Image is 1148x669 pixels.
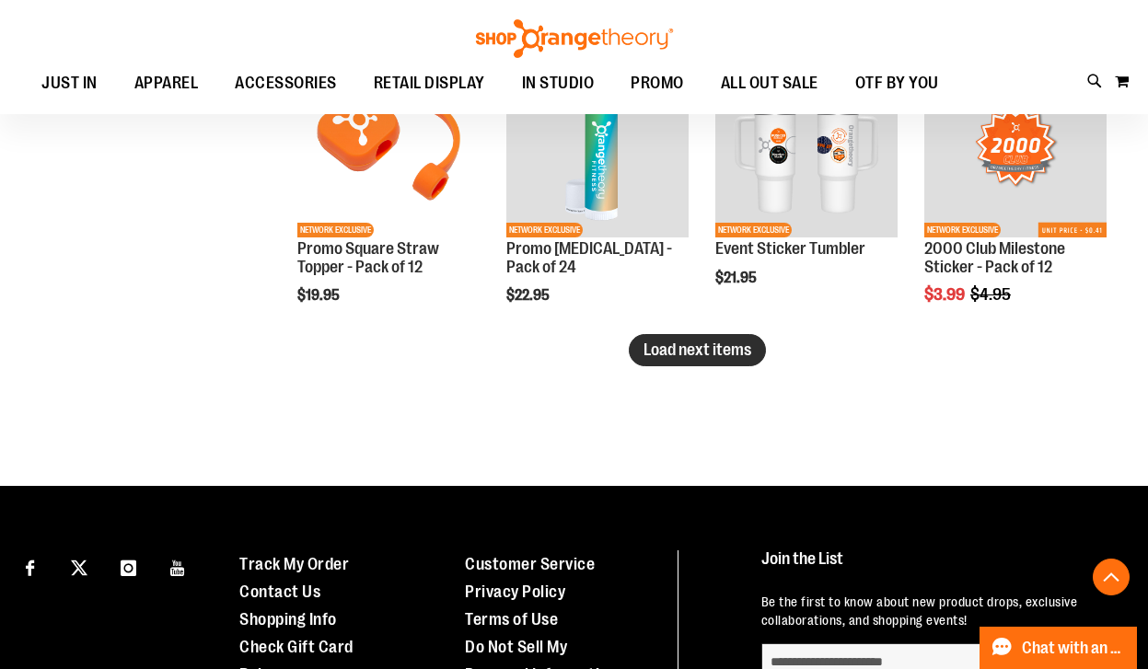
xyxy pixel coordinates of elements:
a: Contact Us [239,582,320,601]
span: IN STUDIO [522,63,595,104]
span: Load next items [644,340,751,359]
span: RETAIL DISPLAY [374,63,485,104]
span: $4.95 [970,285,1014,304]
a: Visit our Facebook page [14,550,46,582]
button: Load next items [629,334,766,366]
a: Terms of Use [465,610,558,629]
img: Promo Lip Balm - Pack of 24 [506,55,689,237]
a: Track My Order [239,555,349,573]
a: 2000 Club Milestone Sticker - Pack of 12 [924,239,1065,276]
a: Visit our Instagram page [112,550,145,582]
div: product [497,46,698,352]
img: 2000 Club Milestone Sticker - Pack of 12 [924,55,1107,237]
span: ACCESSORIES [235,63,337,104]
a: Visit our Youtube page [162,550,194,582]
button: Chat with an Expert [980,627,1138,669]
span: Chat with an Expert [1022,640,1126,657]
span: NETWORK EXCLUSIVE [506,223,583,237]
a: Promo Square Straw Topper - Pack of 12NEWNETWORK EXCLUSIVE [297,55,480,240]
span: NETWORK EXCLUSIVE [715,223,792,237]
a: Event Sticker Tumbler [715,239,865,258]
div: product [915,46,1116,352]
a: OTF 40 oz. Sticker TumblerNEWNETWORK EXCLUSIVE [715,55,898,240]
span: $3.99 [924,285,968,304]
p: Be the first to know about new product drops, exclusive collaborations, and shopping events! [761,593,1117,629]
a: Visit our X page [64,550,96,582]
span: ALL OUT SALE [721,63,818,104]
a: Shopping Info [239,610,337,629]
a: Promo [MEDICAL_DATA] - Pack of 24 [506,239,672,276]
span: PROMO [631,63,684,104]
a: Promo Lip Balm - Pack of 24NEWNETWORK EXCLUSIVE [506,55,689,240]
button: Back To Top [1093,559,1130,595]
a: Privacy Policy [465,582,565,601]
img: OTF 40 oz. Sticker Tumbler [715,55,898,237]
span: NETWORK EXCLUSIVE [924,223,1001,237]
span: JUST IN [41,63,98,104]
h4: Join the List [761,550,1117,584]
img: Shop Orangetheory [473,19,676,58]
div: product [706,46,907,333]
img: Promo Square Straw Topper - Pack of 12 [297,55,480,237]
span: $21.95 [715,270,760,286]
span: OTF BY YOU [855,63,939,104]
span: NETWORK EXCLUSIVE [297,223,374,237]
span: $19.95 [297,287,342,304]
a: Promo Square Straw Topper - Pack of 12 [297,239,439,276]
span: APPAREL [134,63,199,104]
a: 2000 Club Milestone Sticker - Pack of 12NEWNETWORK EXCLUSIVE [924,55,1107,240]
a: Customer Service [465,555,595,573]
div: product [288,46,489,352]
img: Twitter [71,559,87,576]
span: $22.95 [506,287,552,304]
